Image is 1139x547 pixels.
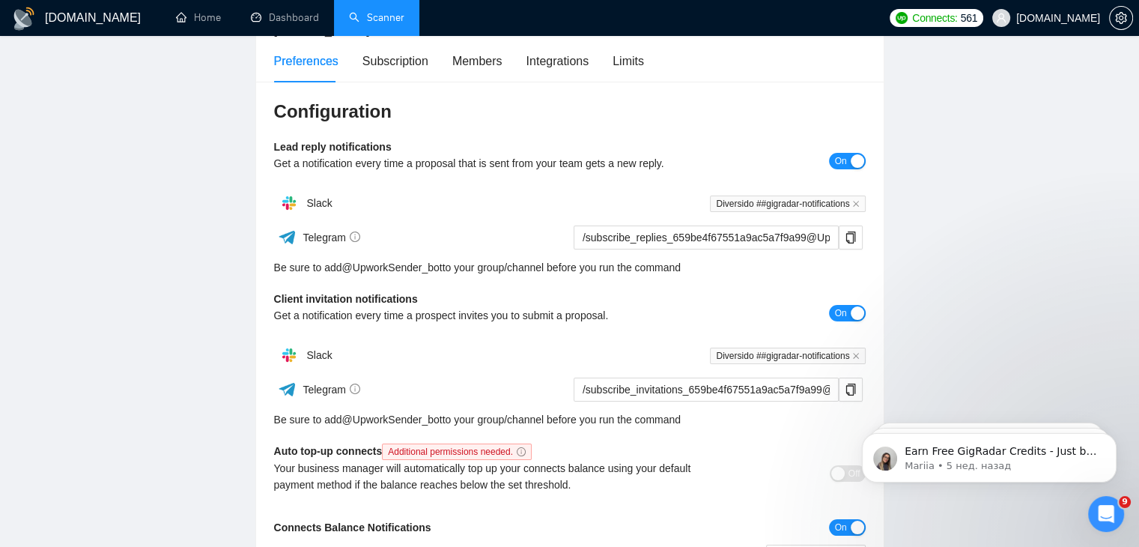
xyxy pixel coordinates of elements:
[710,196,865,212] span: Diversido ##gigradar-notifications
[839,232,862,244] span: copy
[1109,12,1133,24] a: setting
[274,522,431,534] b: Connects Balance Notifications
[834,519,846,536] span: On
[613,52,644,70] div: Limits
[852,352,860,360] span: close
[1119,496,1131,508] span: 9
[526,52,589,70] div: Integrations
[274,411,866,428] div: Be sure to add to your group/channel before you run the command
[452,52,502,70] div: Members
[274,293,418,305] b: Client invitation notifications
[362,52,428,70] div: Subscription
[896,12,908,24] img: upwork-logo.png
[303,232,360,244] span: Telegram
[349,11,404,24] a: searchScanner
[306,349,332,361] span: Slack
[274,307,718,324] div: Get a notification every time a prospect invites you to submit a proposal.
[852,200,860,208] span: close
[274,340,304,370] img: hpQkSZIkSZIkSZIkSZIkSZIkSZIkSZIkSZIkSZIkSZIkSZIkSZIkSZIkSZIkSZIkSZIkSZIkSZIkSZIkSZIkSZIkSZIkSZIkS...
[278,380,297,399] img: ww3wtPAAAAAElFTkSuQmCC
[251,11,319,24] a: dashboardDashboard
[274,155,718,172] div: Get a notification every time a proposal that is sent from your team gets a new reply.
[306,197,332,209] span: Slack
[278,228,297,247] img: ww3wtPAAAAAElFTkSuQmCC
[996,13,1006,23] span: user
[382,444,532,460] span: Additional permissions needed.
[274,188,304,218] img: hpQkSZIkSZIkSZIkSZIkSZIkSZIkSZIkSZIkSZIkSZIkSZIkSZIkSZIkSZIkSZIkSZIkSZIkSZIkSZIkSZIkSZIkSZIkSZIkS...
[839,378,863,402] button: copy
[342,411,443,428] a: @UpworkSender_bot
[517,447,526,456] span: info-circle
[274,445,538,457] b: Auto top-up connects
[1088,496,1124,532] iframe: Intercom live chat
[1109,6,1133,30] button: setting
[710,348,865,364] span: Diversido ##gigradar-notifications
[12,7,36,31] img: logo
[274,52,338,70] div: Preferences
[342,259,443,276] a: @UpworkSender_bot
[834,153,846,169] span: On
[839,226,863,250] button: copy
[961,10,977,26] span: 561
[912,10,957,26] span: Connects:
[176,11,221,24] a: homeHome
[350,384,360,394] span: info-circle
[274,460,718,493] div: Your business manager will automatically top up your connects balance using your default payment ...
[1110,12,1132,24] span: setting
[274,100,866,124] h3: Configuration
[274,259,866,276] div: Be sure to add to your group/channel before you run the command
[839,384,862,396] span: copy
[834,305,846,321] span: On
[839,402,1139,507] iframe: Intercom notifications сообщение
[274,141,392,153] b: Lead reply notifications
[350,232,360,242] span: info-circle
[303,384,360,396] span: Telegram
